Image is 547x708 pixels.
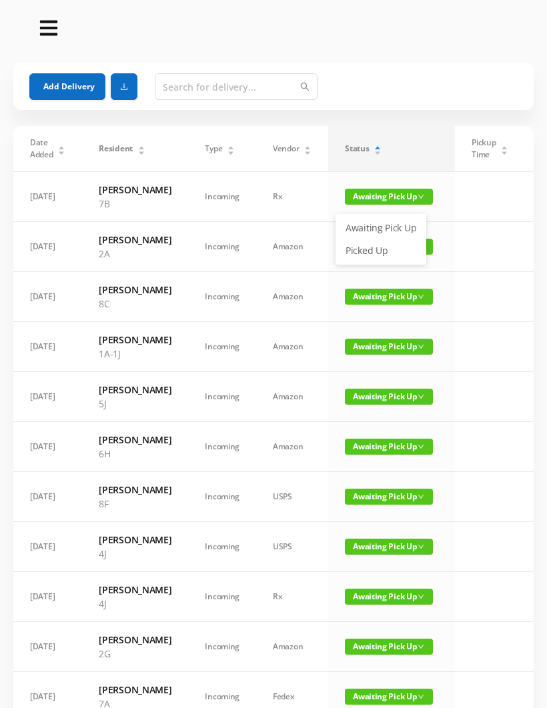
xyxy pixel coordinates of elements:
[345,189,433,205] span: Awaiting Pick Up
[256,222,328,272] td: Amazon
[30,137,53,161] span: Date Added
[188,572,256,622] td: Incoming
[227,144,235,148] i: icon: caret-up
[418,693,424,700] i: icon: down
[256,372,328,422] td: Amazon
[188,222,256,272] td: Incoming
[13,172,82,222] td: [DATE]
[99,297,171,311] p: 8C
[13,472,82,522] td: [DATE]
[99,483,171,497] h6: [PERSON_NAME]
[418,293,424,300] i: icon: down
[13,322,82,372] td: [DATE]
[58,149,65,153] i: icon: caret-down
[345,389,433,405] span: Awaiting Pick Up
[99,597,171,611] p: 4J
[205,143,222,155] span: Type
[256,472,328,522] td: USPS
[99,497,171,511] p: 8F
[304,144,312,152] div: Sort
[256,272,328,322] td: Amazon
[345,143,369,155] span: Status
[188,422,256,472] td: Incoming
[99,383,171,397] h6: [PERSON_NAME]
[227,144,235,152] div: Sort
[500,144,508,152] div: Sort
[111,73,137,100] button: icon: download
[227,149,235,153] i: icon: caret-down
[29,73,105,100] button: Add Delivery
[137,149,145,153] i: icon: caret-down
[57,144,65,152] div: Sort
[345,589,433,605] span: Awaiting Pick Up
[99,633,171,647] h6: [PERSON_NAME]
[188,522,256,572] td: Incoming
[99,397,171,411] p: 5J
[99,197,171,211] p: 7B
[345,689,433,705] span: Awaiting Pick Up
[345,539,433,555] span: Awaiting Pick Up
[188,272,256,322] td: Incoming
[338,217,424,239] a: Awaiting Pick Up
[99,547,171,561] p: 4J
[13,222,82,272] td: [DATE]
[99,283,171,297] h6: [PERSON_NAME]
[304,144,312,148] i: icon: caret-up
[256,172,328,222] td: Rx
[256,422,328,472] td: Amazon
[155,73,318,100] input: Search for delivery...
[13,572,82,622] td: [DATE]
[418,393,424,400] i: icon: down
[99,143,133,155] span: Resident
[345,489,433,505] span: Awaiting Pick Up
[345,439,433,455] span: Awaiting Pick Up
[58,144,65,148] i: icon: caret-up
[99,347,171,361] p: 1A-1J
[137,144,145,152] div: Sort
[13,422,82,472] td: [DATE]
[300,82,310,91] i: icon: search
[137,144,145,148] i: icon: caret-up
[345,639,433,655] span: Awaiting Pick Up
[418,643,424,650] i: icon: down
[418,543,424,550] i: icon: down
[99,683,171,697] h6: [PERSON_NAME]
[418,493,424,500] i: icon: down
[345,339,433,355] span: Awaiting Pick Up
[99,233,171,247] h6: [PERSON_NAME]
[99,183,171,197] h6: [PERSON_NAME]
[188,172,256,222] td: Incoming
[99,333,171,347] h6: [PERSON_NAME]
[501,149,508,153] i: icon: caret-down
[188,372,256,422] td: Incoming
[188,622,256,672] td: Incoming
[188,472,256,522] td: Incoming
[13,622,82,672] td: [DATE]
[13,272,82,322] td: [DATE]
[338,240,424,261] a: Picked Up
[256,322,328,372] td: Amazon
[345,289,433,305] span: Awaiting Pick Up
[304,149,312,153] i: icon: caret-down
[188,322,256,372] td: Incoming
[13,372,82,422] td: [DATE]
[374,149,382,153] i: icon: caret-down
[99,447,171,461] p: 6H
[472,137,496,161] span: Pickup Time
[501,144,508,148] i: icon: caret-up
[256,572,328,622] td: Rx
[99,433,171,447] h6: [PERSON_NAME]
[418,343,424,350] i: icon: down
[99,647,171,661] p: 2G
[256,522,328,572] td: USPS
[418,193,424,200] i: icon: down
[374,144,382,152] div: Sort
[13,522,82,572] td: [DATE]
[99,247,171,261] p: 2A
[418,443,424,450] i: icon: down
[256,622,328,672] td: Amazon
[374,144,382,148] i: icon: caret-up
[273,143,299,155] span: Vendor
[99,533,171,547] h6: [PERSON_NAME]
[99,583,171,597] h6: [PERSON_NAME]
